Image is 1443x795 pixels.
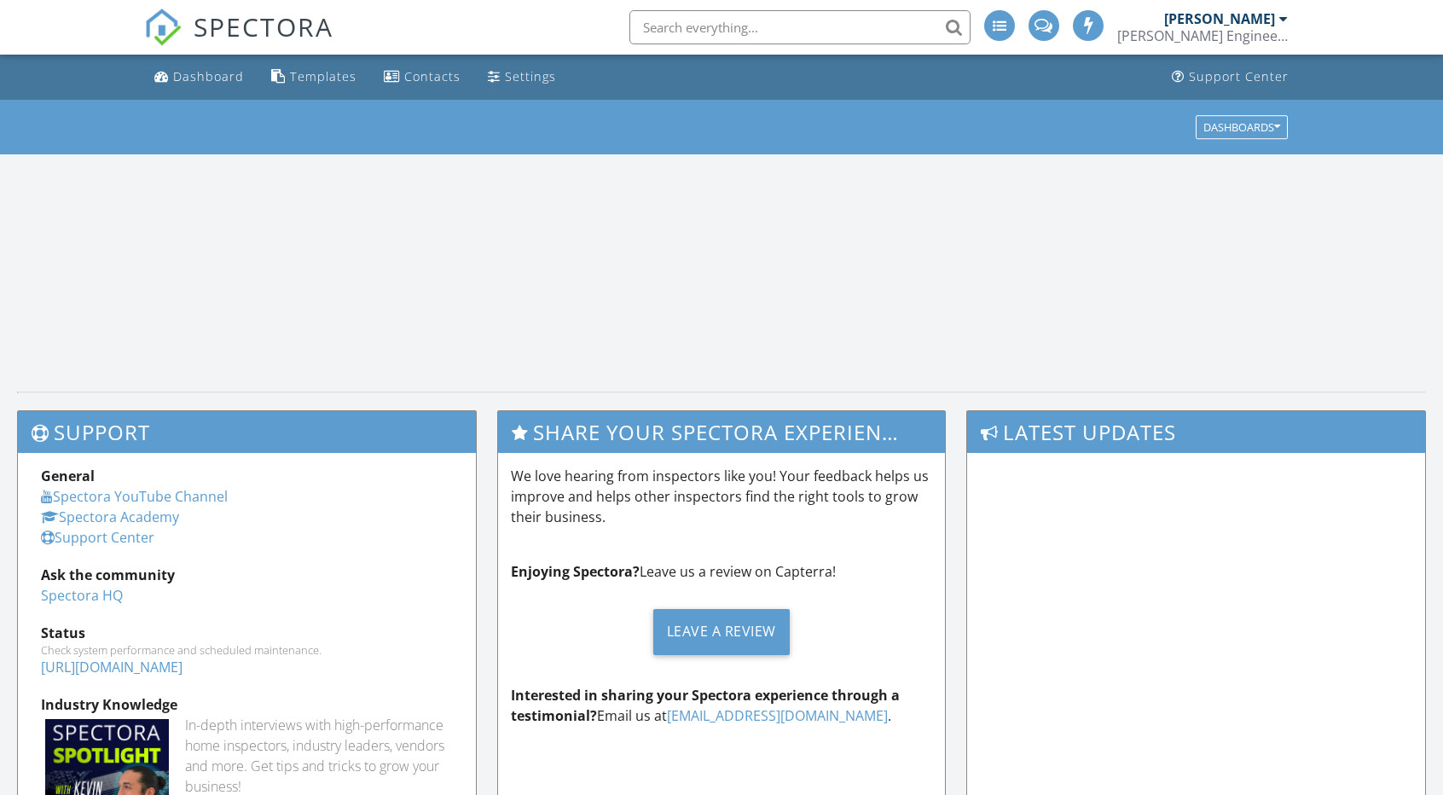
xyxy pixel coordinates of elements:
a: Support Center [1165,61,1295,93]
a: Dashboard [148,61,251,93]
div: Ask the community [41,565,453,585]
div: Dashboards [1203,121,1280,133]
p: Email us at . [511,685,933,726]
a: SPECTORA [144,23,333,59]
span: SPECTORA [194,9,333,44]
a: Support Center [41,528,154,547]
p: We love hearing from inspectors like you! Your feedback helps us improve and helps other inspecto... [511,466,933,527]
div: Status [41,623,453,643]
a: Templates [264,61,363,93]
div: Dashboard [173,68,244,84]
input: Search everything... [629,10,971,44]
strong: General [41,467,95,485]
a: Leave a Review [511,595,933,668]
p: Leave us a review on Capterra! [511,561,933,582]
div: Templates [290,68,356,84]
div: Leave a Review [653,609,790,655]
h3: Share Your Spectora Experience [498,411,946,453]
button: Dashboards [1196,115,1288,139]
div: Industry Knowledge [41,694,453,715]
div: Check system performance and scheduled maintenance. [41,643,453,657]
h3: Latest Updates [967,411,1425,453]
div: Contacts [404,68,461,84]
a: Spectora HQ [41,586,123,605]
a: Contacts [377,61,467,93]
h3: Support [18,411,476,453]
a: Settings [481,61,563,93]
div: Settings [505,68,556,84]
div: Schroeder Engineering, LLC [1117,27,1288,44]
div: [PERSON_NAME] [1164,10,1275,27]
a: [URL][DOMAIN_NAME] [41,658,183,676]
img: The Best Home Inspection Software - Spectora [144,9,182,46]
strong: Enjoying Spectora? [511,562,640,581]
a: [EMAIL_ADDRESS][DOMAIN_NAME] [667,706,888,725]
a: Spectora YouTube Channel [41,487,228,506]
div: Support Center [1189,68,1289,84]
a: Spectora Academy [41,508,179,526]
strong: Interested in sharing your Spectora experience through a testimonial? [511,686,900,725]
